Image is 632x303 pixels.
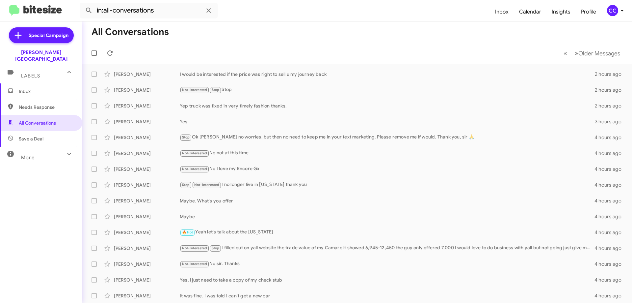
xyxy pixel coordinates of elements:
div: 4 hours ago [594,292,627,299]
div: [PERSON_NAME] [114,197,180,204]
div: I filled out on yall website the trade value of my Camaro it showed 6,945-12,450 the guy only off... [180,244,594,252]
div: No sir. Thanks [180,260,594,268]
span: Not-Interested [194,183,220,187]
div: 4 hours ago [594,134,627,141]
button: Previous [560,46,571,60]
div: [PERSON_NAME] [114,277,180,283]
div: No not at this time [180,149,594,157]
div: It was fine. I was told I can't get a new car [180,292,594,299]
div: [PERSON_NAME] [114,87,180,93]
span: Stop [212,246,220,250]
span: Stop [182,183,190,187]
a: Special Campaign [9,27,74,43]
div: [PERSON_NAME] [114,182,180,188]
div: [PERSON_NAME] [114,71,180,77]
div: 4 hours ago [594,166,627,172]
h1: All Conversations [92,27,169,37]
div: 4 hours ago [594,229,627,236]
div: Yes, i just need to take a copy of my check stub [180,277,594,283]
div: 4 hours ago [594,197,627,204]
span: Older Messages [578,50,620,57]
input: Search [80,3,218,18]
div: I no longer live in [US_STATE] thank you [180,181,594,189]
div: Yes [180,118,595,125]
div: Yep truck was fixed in very timely fashion thanks. [180,103,595,109]
button: Next [571,46,624,60]
a: Insights [546,2,576,21]
span: Inbox [19,88,75,95]
span: Stop [212,88,220,92]
div: No I love my Encore Gx [180,165,594,173]
div: I would be interested if the price was right to sell u my journey back [180,71,595,77]
div: [PERSON_NAME] [114,166,180,172]
div: [PERSON_NAME] [114,245,180,252]
span: More [21,155,35,161]
div: 4 hours ago [594,213,627,220]
div: [PERSON_NAME] [114,261,180,267]
div: 4 hours ago [594,277,627,283]
div: 4 hours ago [594,245,627,252]
span: Not-Interested [182,88,207,92]
span: Not-Interested [182,151,207,155]
div: 2 hours ago [595,103,627,109]
span: Needs Response [19,104,75,110]
div: [PERSON_NAME] [114,150,180,157]
div: [PERSON_NAME] [114,229,180,236]
div: CC [607,5,618,16]
div: 4 hours ago [594,261,627,267]
div: Stop [180,86,595,94]
nav: Page navigation example [560,46,624,60]
span: » [575,49,578,57]
button: CC [601,5,625,16]
div: Maybe. What's you offer [180,197,594,204]
span: Not-Interested [182,167,207,171]
div: 2 hours ago [595,71,627,77]
div: 4 hours ago [594,182,627,188]
div: 2 hours ago [595,87,627,93]
span: Not-Interested [182,262,207,266]
a: Profile [576,2,601,21]
a: Inbox [490,2,514,21]
div: Maybe [180,213,594,220]
div: [PERSON_NAME] [114,118,180,125]
div: Yeah let's talk about the [US_STATE] [180,228,594,236]
div: [PERSON_NAME] [114,103,180,109]
div: 4 hours ago [594,150,627,157]
span: Not-Interested [182,246,207,250]
div: Ok [PERSON_NAME] no worries, but then no need to keep me in your text marketing. Please remove me... [180,134,594,141]
span: Stop [182,135,190,139]
span: 🔥 Hot [182,230,193,234]
div: [PERSON_NAME] [114,134,180,141]
span: All Conversations [19,120,56,126]
span: Labels [21,73,40,79]
span: « [564,49,567,57]
a: Calendar [514,2,546,21]
span: Special Campaign [29,32,68,39]
div: 3 hours ago [595,118,627,125]
div: [PERSON_NAME] [114,292,180,299]
div: [PERSON_NAME] [114,213,180,220]
span: Save a Deal [19,136,43,142]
